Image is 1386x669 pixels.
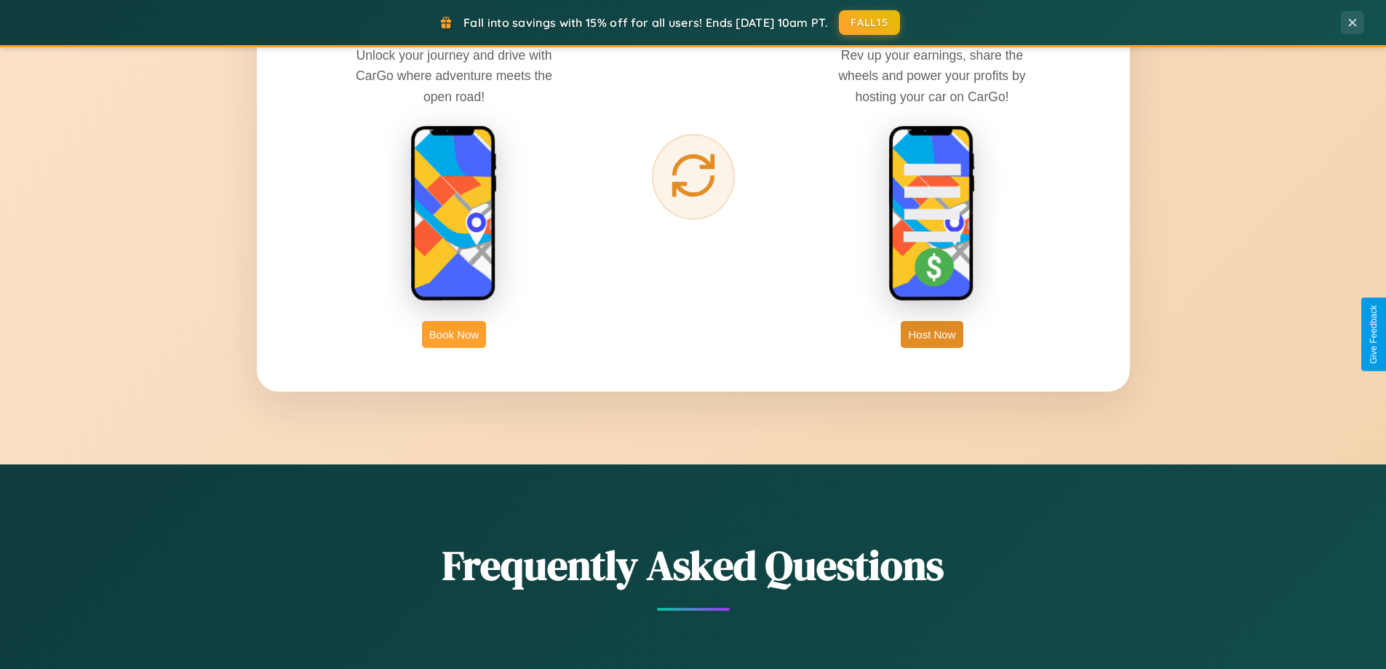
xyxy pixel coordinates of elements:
p: Rev up your earnings, share the wheels and power your profits by hosting your car on CarGo! [823,45,1041,106]
span: Fall into savings with 15% off for all users! Ends [DATE] 10am PT. [463,15,828,30]
button: Host Now [901,321,963,348]
div: Give Feedback [1369,305,1379,364]
img: host phone [888,125,976,303]
button: Book Now [422,321,486,348]
h2: Frequently Asked Questions [257,537,1130,593]
p: Unlock your journey and drive with CarGo where adventure meets the open road! [345,45,563,106]
button: FALL15 [839,10,900,35]
img: rent phone [410,125,498,303]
